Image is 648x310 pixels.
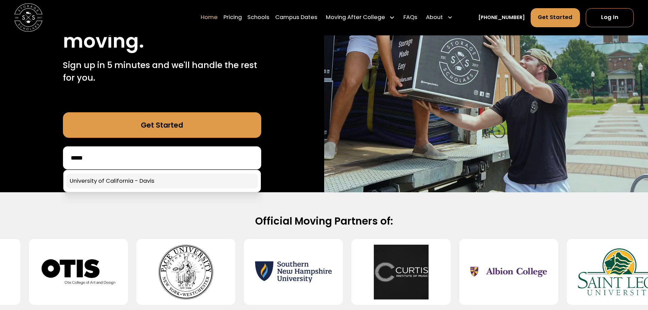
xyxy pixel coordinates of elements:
[363,245,439,299] img: Curtis Institute of Music
[326,14,385,22] div: Moving After College
[423,8,456,28] div: About
[98,215,551,228] h2: Official Moving Partners of:
[148,245,224,299] img: Pace University - Pleasantville
[403,8,417,28] a: FAQs
[247,8,269,28] a: Schools
[63,59,261,84] p: Sign up in 5 minutes and we'll handle the rest for you.
[201,8,218,28] a: Home
[586,8,634,27] a: Log In
[40,245,117,299] img: Otis College of Art and Design
[470,245,547,299] img: Albion College
[426,14,443,22] div: About
[323,8,398,28] div: Moving After College
[275,8,317,28] a: Campus Dates
[14,3,43,32] a: home
[478,14,525,21] a: [PHONE_NUMBER]
[63,112,261,138] a: Get Started
[531,8,580,27] a: Get Started
[14,3,43,32] img: Storage Scholars main logo
[255,245,332,299] img: Southern New Hampshire University
[223,8,242,28] a: Pricing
